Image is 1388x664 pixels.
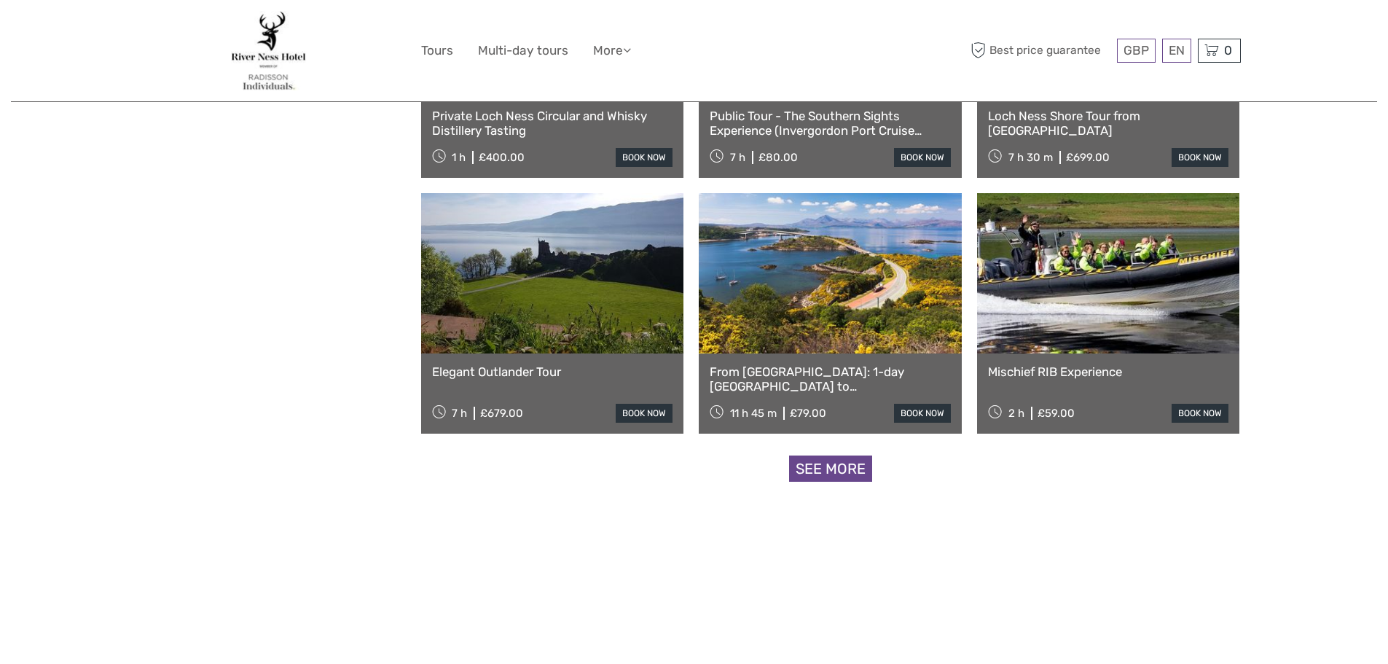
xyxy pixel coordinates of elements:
a: Tours [421,40,453,61]
a: book now [616,404,673,423]
div: £80.00 [758,151,798,164]
a: Elegant Outlander Tour [432,364,673,379]
a: book now [1172,148,1228,167]
span: 2 h [1008,407,1024,420]
div: £59.00 [1038,407,1075,420]
a: Public Tour - The Southern Sights Experience (Invergordon Port Cruise Excursion) [710,109,951,138]
a: book now [1172,404,1228,423]
span: 7 h [730,151,745,164]
a: Loch Ness Shore Tour from [GEOGRAPHIC_DATA] [988,109,1229,138]
img: 3291-065ce774-2bb8-4d36-ac00-65f65a84ed2e_logo_big.jpg [231,11,307,90]
a: From [GEOGRAPHIC_DATA]: 1-day [GEOGRAPHIC_DATA] to [GEOGRAPHIC_DATA] [710,364,951,394]
a: See more [789,456,872,483]
span: 7 h 30 m [1008,151,1053,164]
a: More [593,40,631,61]
span: 11 h 45 m [730,407,777,420]
div: EN [1162,39,1191,63]
a: Multi-day tours [478,40,568,61]
span: 0 [1222,43,1234,58]
a: book now [894,404,951,423]
div: £679.00 [480,407,523,420]
span: 1 h [452,151,466,164]
a: Private Loch Ness Circular and Whisky Distillery Tasting [432,109,673,138]
span: Best price guarantee [968,39,1113,63]
div: £79.00 [790,407,826,420]
a: Mischief RIB Experience [988,364,1229,379]
span: GBP [1124,43,1149,58]
button: Open LiveChat chat widget [168,23,185,40]
span: 7 h [452,407,467,420]
a: book now [894,148,951,167]
div: £699.00 [1066,151,1110,164]
a: book now [616,148,673,167]
p: We're away right now. Please check back later! [20,26,165,37]
div: £400.00 [479,151,525,164]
